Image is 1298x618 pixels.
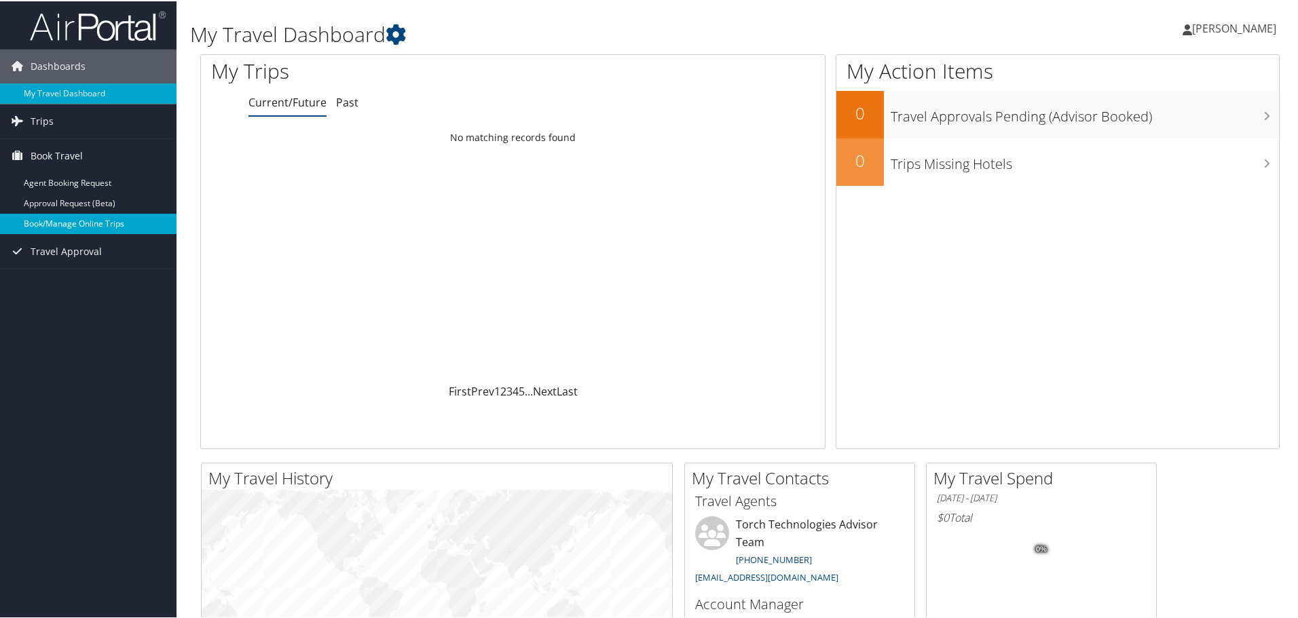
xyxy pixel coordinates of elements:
[937,509,1146,524] h6: Total
[31,233,102,267] span: Travel Approval
[513,383,519,398] a: 4
[525,383,533,398] span: …
[1192,20,1276,35] span: [PERSON_NAME]
[836,148,884,171] h2: 0
[449,383,471,398] a: First
[933,465,1156,488] h2: My Travel Spend
[336,94,358,109] a: Past
[494,383,500,398] a: 1
[500,383,506,398] a: 2
[937,509,949,524] span: $0
[836,90,1279,137] a: 0Travel Approvals Pending (Advisor Booked)
[736,552,812,564] a: [PHONE_NUMBER]
[1183,7,1290,47] a: [PERSON_NAME]
[937,490,1146,503] h6: [DATE] - [DATE]
[533,383,557,398] a: Next
[891,99,1279,125] h3: Travel Approvals Pending (Advisor Booked)
[248,94,327,109] a: Current/Future
[692,465,914,488] h2: My Travel Contacts
[836,100,884,123] h2: 0
[471,383,494,398] a: Prev
[30,9,166,41] img: airportal-logo.png
[208,465,672,488] h2: My Travel History
[695,570,838,582] a: [EMAIL_ADDRESS][DOMAIN_NAME]
[695,594,904,613] h3: Account Manager
[31,138,83,172] span: Book Travel
[836,137,1279,185] a: 0Trips Missing Hotels
[31,103,54,137] span: Trips
[1036,544,1047,552] tspan: 0%
[688,515,911,587] li: Torch Technologies Advisor Team
[891,147,1279,172] h3: Trips Missing Hotels
[836,56,1279,84] h1: My Action Items
[190,19,923,47] h1: My Travel Dashboard
[519,383,525,398] a: 5
[557,383,578,398] a: Last
[695,490,904,509] h3: Travel Agents
[211,56,555,84] h1: My Trips
[31,48,86,82] span: Dashboards
[506,383,513,398] a: 3
[201,124,825,149] td: No matching records found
